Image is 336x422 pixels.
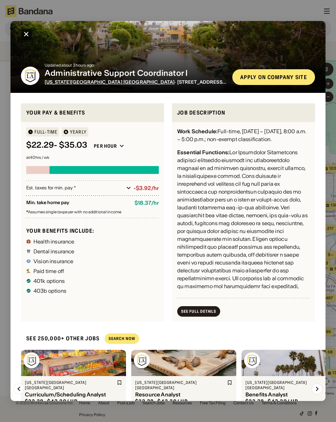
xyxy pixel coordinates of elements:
div: Vision insurance [33,259,73,264]
div: Lor Ipsumdolor Sitametcons adipisci elitseddo eiusmodt inc utlaboreetdolo magnaal en ad minimven ... [177,148,310,345]
div: Health insurance [33,239,74,244]
img: California State University Los Angeles logo [24,352,39,368]
div: [US_STATE][GEOGRAPHIC_DATA] [GEOGRAPHIC_DATA] [25,380,115,390]
div: $ 22.38 - $43.20 / hr [245,398,298,405]
div: Work Schedule: [177,128,218,135]
div: Curriculum/Scheduling Analyst [25,391,115,398]
div: $ 22.38 - $43.20 / hr [25,398,78,405]
img: California State University Los Angeles logo [21,67,39,85]
div: Resource Analyst [135,391,226,398]
div: See Full Details [181,309,216,313]
img: California State University Los Angeles logo [134,352,150,368]
div: Per hour [94,143,117,149]
div: 401k options [33,278,65,284]
div: Benefits Analyst [245,391,336,398]
div: [US_STATE][GEOGRAPHIC_DATA] [GEOGRAPHIC_DATA] [135,380,226,390]
div: Your benefits include: [26,227,159,234]
img: Left Arrow [14,384,24,394]
div: $ 18.37 / hr [135,200,159,206]
div: 403b options [33,288,66,293]
img: Right Arrow [312,384,322,394]
div: Your pay & benefits [26,109,159,117]
div: Administrative Support Coordinator I [45,69,227,78]
div: Full-time [34,130,57,134]
div: $ 22.38 - $43.20 / hr [135,398,188,405]
div: Updated about 3 hours ago [45,63,227,67]
div: Dental insurance [33,249,74,254]
div: Est. taxes for min. pay * [26,185,124,191]
div: Paid time off [33,268,64,274]
div: YEARLY [70,130,87,134]
div: -$3.92/hr [134,185,159,191]
div: Essential Functions: [177,149,229,156]
span: [US_STATE][GEOGRAPHIC_DATA] [GEOGRAPHIC_DATA] [45,79,175,85]
div: Search Now [109,337,135,341]
div: at 40 hrs / wk [26,156,159,159]
img: California State University Los Angeles logo [244,352,260,368]
div: Assumes single taxpayer with no additional income [26,210,159,214]
div: Full-time, [DATE] – [DATE], 8:00 a.m. – 5:00 p.m.; non-exempt classification. [177,127,310,143]
div: Min. take home pay [26,200,129,206]
div: $ 22.29 - $35.03 [26,140,87,150]
div: [US_STATE][GEOGRAPHIC_DATA] [GEOGRAPHIC_DATA] [245,380,336,390]
div: See 250,000+ other jobs [21,330,99,347]
div: Apply on company site [240,74,307,80]
div: Job Description [177,109,310,117]
div: · [STREET_ADDRESS][PERSON_NAME] [45,79,227,85]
